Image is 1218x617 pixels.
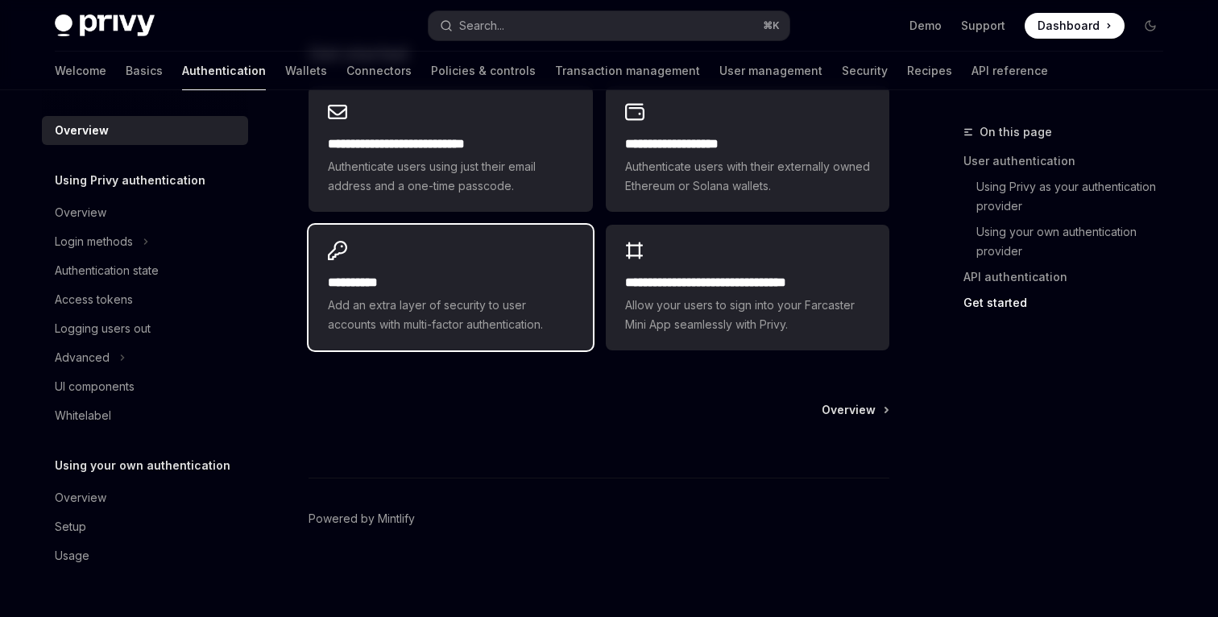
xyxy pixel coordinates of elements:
a: Logging users out [42,314,248,343]
div: Advanced [55,348,110,367]
a: Setup [42,512,248,541]
div: Login methods [55,232,133,251]
h5: Using your own authentication [55,456,230,475]
span: Overview [822,402,876,418]
a: Using your own authentication provider [976,219,1176,264]
div: UI components [55,377,135,396]
a: User management [719,52,822,90]
h5: Using Privy authentication [55,171,205,190]
a: Authentication [182,52,266,90]
a: Powered by Mintlify [309,511,415,527]
a: **** *****Add an extra layer of security to user accounts with multi-factor authentication. [309,225,592,350]
button: Toggle dark mode [1137,13,1163,39]
a: Usage [42,541,248,570]
a: Connectors [346,52,412,90]
span: Authenticate users using just their email address and a one-time passcode. [328,157,573,196]
span: Add an extra layer of security to user accounts with multi-factor authentication. [328,296,573,334]
span: Authenticate users with their externally owned Ethereum or Solana wallets. [625,157,870,196]
a: Overview [822,402,888,418]
a: Overview [42,483,248,512]
div: Setup [55,517,86,536]
a: Recipes [907,52,952,90]
div: Overview [55,488,106,507]
div: Access tokens [55,290,133,309]
a: Overview [42,116,248,145]
div: Overview [55,203,106,222]
a: Support [961,18,1005,34]
span: Allow your users to sign into your Farcaster Mini App seamlessly with Privy. [625,296,870,334]
div: Logging users out [55,319,151,338]
a: Demo [909,18,942,34]
a: Using Privy as your authentication provider [976,174,1176,219]
img: dark logo [55,14,155,37]
div: Authentication state [55,261,159,280]
a: Overview [42,198,248,227]
a: User authentication [963,148,1176,174]
a: Policies & controls [431,52,536,90]
a: Welcome [55,52,106,90]
a: Whitelabel [42,401,248,430]
a: Transaction management [555,52,700,90]
span: On this page [980,122,1052,142]
a: Access tokens [42,285,248,314]
a: Dashboard [1025,13,1125,39]
div: Overview [55,121,109,140]
a: Wallets [285,52,327,90]
button: Search...⌘K [429,11,789,40]
a: Authentication state [42,256,248,285]
a: **** **** **** ****Authenticate users with their externally owned Ethereum or Solana wallets. [606,86,889,212]
a: API authentication [963,264,1176,290]
a: UI components [42,372,248,401]
a: Security [842,52,888,90]
div: Usage [55,546,89,565]
a: API reference [971,52,1048,90]
a: Get started [963,290,1176,316]
span: ⌘ K [763,19,780,32]
a: Basics [126,52,163,90]
div: Search... [459,16,504,35]
div: Whitelabel [55,406,111,425]
span: Dashboard [1038,18,1100,34]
